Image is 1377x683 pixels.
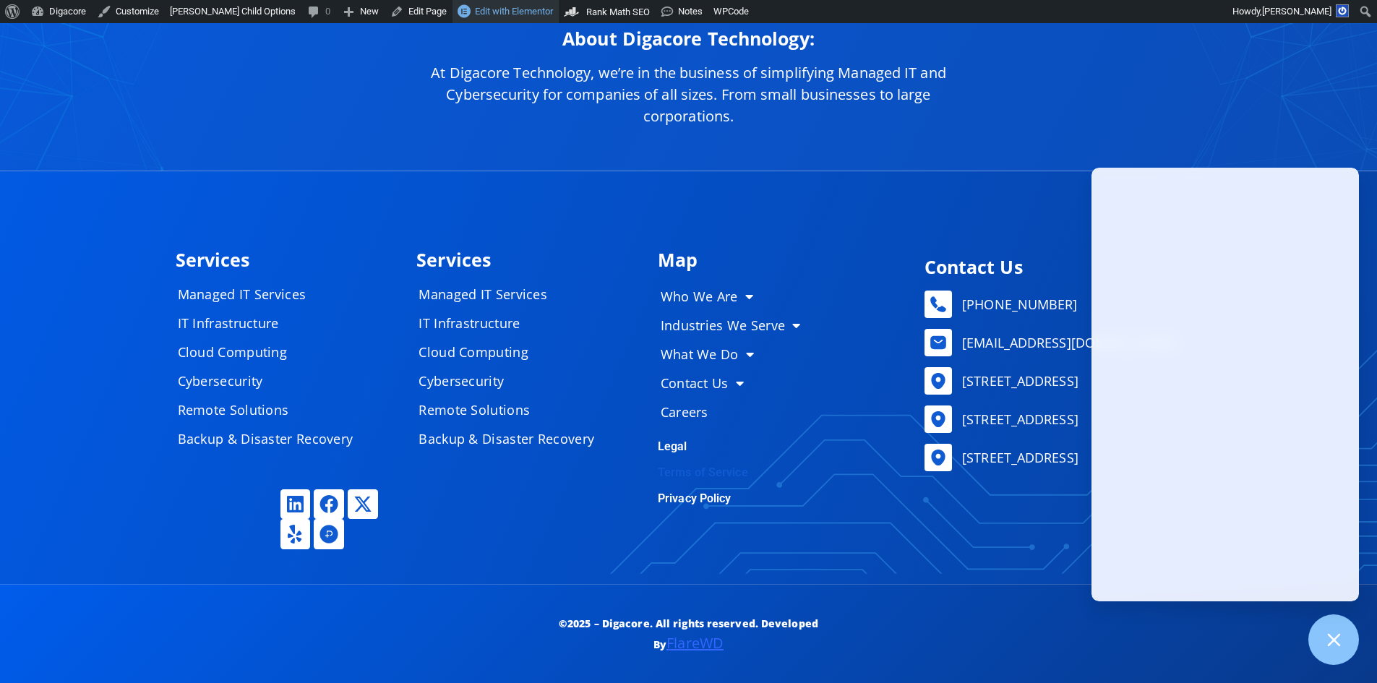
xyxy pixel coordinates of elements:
[958,293,1077,315] span: [PHONE_NUMBER]
[646,311,827,340] a: Industries We Serve
[163,280,380,453] nav: Menu
[404,366,621,395] a: Cybersecurity
[404,395,621,424] a: Remote Solutions
[404,338,621,366] a: Cloud Computing
[646,340,827,369] a: What We Do
[163,395,380,424] a: Remote Solutions
[646,398,827,426] a: Careers
[416,251,643,269] h4: Services
[163,424,380,453] a: Backup & Disaster Recovery
[925,291,1195,318] a: [PHONE_NUMBER]
[925,444,1195,471] a: [STREET_ADDRESS]
[586,7,650,17] span: Rank Math SEO
[646,282,827,311] a: Who We Are
[958,408,1078,430] span: [STREET_ADDRESS]
[666,633,724,653] a: FlareWD
[658,491,731,505] a: Privacy Policy
[958,447,1078,468] span: [STREET_ADDRESS]
[163,280,380,309] a: Managed IT Services
[163,309,380,338] a: IT Infrastructure
[925,367,1195,395] a: [STREET_ADDRESS]
[925,329,1195,356] a: [EMAIL_ADDRESS][DOMAIN_NAME]
[958,332,1176,353] span: [EMAIL_ADDRESS][DOMAIN_NAME]
[925,258,1195,276] h4: Contact Us
[475,6,553,17] span: Edit with Elementor
[404,280,621,309] a: Managed IT Services
[658,439,687,453] a: Legal
[404,280,621,453] nav: Menu
[646,369,827,398] a: Contact Us
[163,338,380,366] a: Cloud Computing
[163,366,380,395] a: Cybersecurity
[407,30,971,48] h2: About Digacore Technology:
[958,370,1078,392] span: [STREET_ADDRESS]
[407,62,971,127] p: At Digacore Technology, we’re in the business of simplifying Managed IT and Cybersecurity for com...
[527,614,850,656] p: ©2025 – Digacore. All rights reserved. Developed By
[925,405,1195,433] a: [STREET_ADDRESS]
[404,309,621,338] a: IT Infrastructure
[1262,6,1331,17] span: [PERSON_NAME]
[404,424,621,453] a: Backup & Disaster Recovery
[646,282,827,426] nav: Menu
[658,465,748,479] a: Terms of Service
[658,251,903,269] h4: Map
[176,251,403,269] h4: Services
[1091,168,1359,601] iframe: Chatgenie Messenger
